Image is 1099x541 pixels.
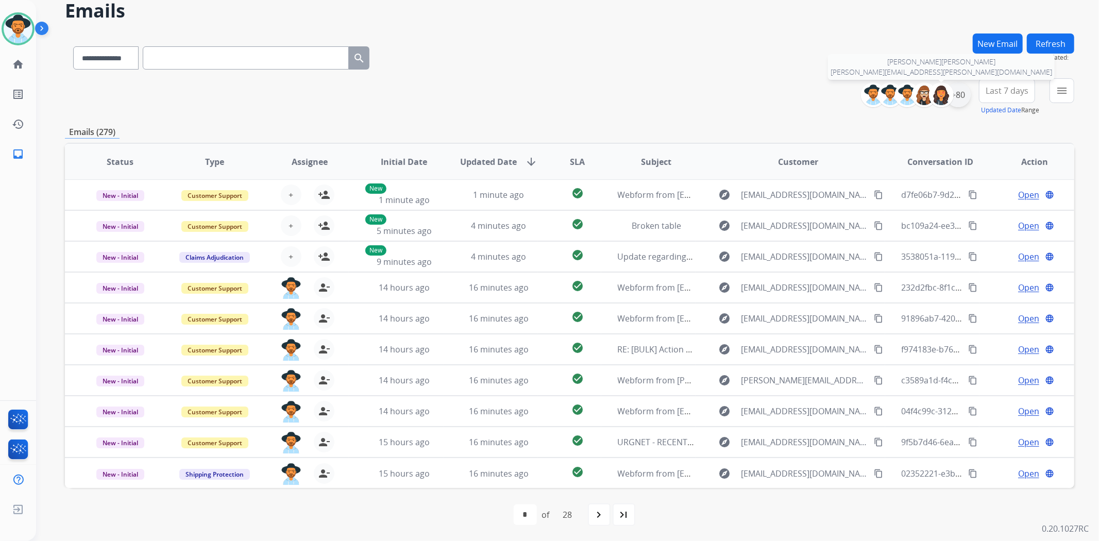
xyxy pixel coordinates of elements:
span: URGNET - RECENT CLAIM [618,436,714,448]
span: Last Updated: [1029,54,1074,62]
mat-icon: content_copy [968,469,977,478]
p: 0.20.1027RC [1042,522,1089,535]
div: +80 [946,82,971,107]
mat-icon: content_copy [874,376,883,385]
span: 3538051a-1196-42ac-869b-3d80c559d7b5 [902,251,1061,262]
span: Customer Support [181,283,248,294]
span: RE: [BULK] Action required: Extend claim approved for replacement [618,344,878,355]
span: Open [1018,281,1039,294]
mat-icon: explore [718,219,731,232]
mat-icon: search [353,52,365,64]
span: 15 hours ago [379,468,430,479]
mat-icon: person_add [318,219,330,232]
span: 16 minutes ago [469,468,529,479]
span: 232d2fbc-8f1c-4452-9194-0c26334de2b0 [902,282,1057,293]
mat-icon: content_copy [874,469,883,478]
mat-icon: list_alt [12,88,24,100]
mat-icon: check_circle [571,249,584,261]
span: 9f5b7d46-6ea0-476b-a998-8678a2b7f9ff [902,436,1055,448]
mat-icon: explore [718,405,731,417]
img: agent-avatar [281,401,301,422]
span: c3589a1d-f4c8-4583-a0f3-98138e09961c [902,375,1055,386]
span: New - Initial [96,252,144,263]
span: Customer Support [181,314,248,325]
span: [EMAIL_ADDRESS][DOMAIN_NAME] [741,405,868,417]
span: Open [1018,250,1039,263]
span: Customer Support [181,376,248,386]
span: 02352221-e3b9-4d2c-9a3f-014a9e90a1d8 [902,468,1059,479]
mat-icon: language [1045,252,1054,261]
span: d7fe06b7-9d2b-4fef-9631-97d68bce55ab [902,189,1057,200]
th: Action [979,144,1074,180]
span: New - Initial [96,407,144,417]
mat-icon: explore [718,250,731,263]
mat-icon: person_remove [318,343,330,356]
mat-icon: content_copy [874,190,883,199]
button: Updated Date [981,106,1021,114]
span: New - Initial [96,437,144,448]
span: + [289,219,293,232]
span: Status [107,156,133,168]
span: SLA [570,156,585,168]
span: Open [1018,219,1039,232]
mat-icon: person_add [318,250,330,263]
span: 91896ab7-4201-4d0b-a123-43ede2a05ac5 [902,313,1062,324]
span: Open [1018,189,1039,201]
span: f974183e-b767-4ed7-9d2f-5e290434c3ae [902,344,1057,355]
span: 4 minutes ago [471,251,526,262]
div: of [542,509,550,521]
mat-icon: person_remove [318,436,330,448]
span: 1 minute ago [473,189,524,200]
mat-icon: person_remove [318,467,330,480]
span: Customer Support [181,437,248,448]
img: agent-avatar [281,463,301,485]
mat-icon: content_copy [968,407,977,416]
mat-icon: language [1045,190,1054,199]
mat-icon: content_copy [874,252,883,261]
span: Update regarding your fulfillment method for Service Order: 711e590c-0d61-4936-bf93-d7bf90a8f256 [618,251,1008,262]
span: Customer Support [181,221,248,232]
img: agent-avatar [281,370,301,392]
span: New - Initial [96,345,144,356]
mat-icon: check_circle [571,373,584,385]
span: [EMAIL_ADDRESS][DOMAIN_NAME] [741,281,868,294]
img: agent-avatar [281,308,301,330]
mat-icon: check_circle [571,403,584,416]
button: New Email [973,33,1023,54]
span: [PERSON_NAME] [941,57,995,66]
mat-icon: history [12,118,24,130]
span: Conversation ID [907,156,973,168]
span: [EMAIL_ADDRESS][DOMAIN_NAME] [741,436,868,448]
mat-icon: explore [718,189,731,201]
mat-icon: content_copy [874,437,883,447]
span: Claims Adjudication [179,252,250,263]
span: 16 minutes ago [469,375,529,386]
span: New - Initial [96,314,144,325]
span: Assignee [292,156,328,168]
mat-icon: content_copy [874,345,883,354]
mat-icon: language [1045,437,1054,447]
span: Webform from [EMAIL_ADDRESS][DOMAIN_NAME] on [DATE] [618,189,851,200]
mat-icon: content_copy [968,252,977,261]
span: Webform from [EMAIL_ADDRESS][DOMAIN_NAME] on [DATE] [618,468,851,479]
span: [EMAIL_ADDRESS][DOMAIN_NAME] [741,189,868,201]
span: Customer Support [181,190,248,201]
mat-icon: explore [718,343,731,356]
mat-icon: person_remove [318,374,330,386]
span: 9 minutes ago [377,256,432,267]
mat-icon: language [1045,221,1054,230]
span: Open [1018,374,1039,386]
mat-icon: language [1045,345,1054,354]
span: Range [981,106,1039,114]
mat-icon: language [1045,407,1054,416]
span: [PERSON_NAME][EMAIL_ADDRESS][PERSON_NAME][DOMAIN_NAME] [741,374,868,386]
p: New [365,183,386,194]
span: 16 minutes ago [469,436,529,448]
span: Open [1018,312,1039,325]
span: 14 hours ago [379,313,430,324]
img: avatar [4,14,32,43]
span: Customer [778,156,818,168]
mat-icon: content_copy [968,221,977,230]
mat-icon: content_copy [968,283,977,292]
mat-icon: person_add [318,189,330,201]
